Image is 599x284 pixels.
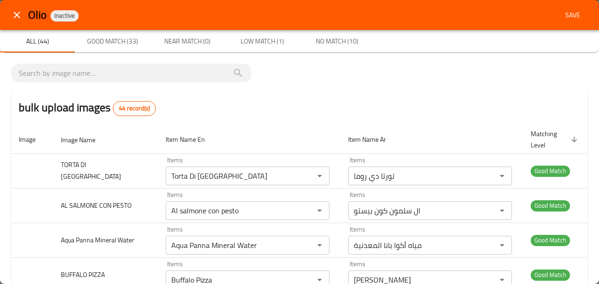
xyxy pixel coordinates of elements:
button: Open [313,169,326,182]
th: Item Name Ar [341,125,523,154]
button: Open [313,239,326,252]
input: search [19,66,244,80]
button: Open [496,239,509,252]
span: Low Match (1) [230,36,294,47]
span: Good Match [531,200,570,211]
span: 44 record(s) [113,104,155,113]
span: BUFFALO PIZZA [61,269,105,281]
button: Open [496,169,509,182]
span: Image Name [61,134,108,146]
span: Near Match (0) [155,36,219,47]
button: Open [313,204,326,217]
th: Item Name En [158,125,341,154]
span: AL SALMONE CON PESTO [61,199,131,211]
span: Good Match [531,235,570,246]
span: Good Match [531,166,570,176]
th: Image [11,125,53,154]
div: Inactive [51,10,79,22]
span: Good Match (33) [80,36,144,47]
span: Good Match [531,269,570,280]
button: close [6,4,28,26]
span: TORTA DI [GEOGRAPHIC_DATA] [61,159,121,182]
span: Matching Level [531,128,580,151]
div: Total records count [113,101,156,116]
span: Save [562,9,584,21]
span: No Match (10) [305,36,369,47]
span: Inactive [51,12,79,20]
button: Open [496,204,509,217]
span: All (44) [6,36,69,47]
button: Save [558,7,588,24]
span: Aqua Panna Mineral Water [61,234,134,246]
span: Olio [28,4,47,25]
h2: bulk upload images [19,99,156,116]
